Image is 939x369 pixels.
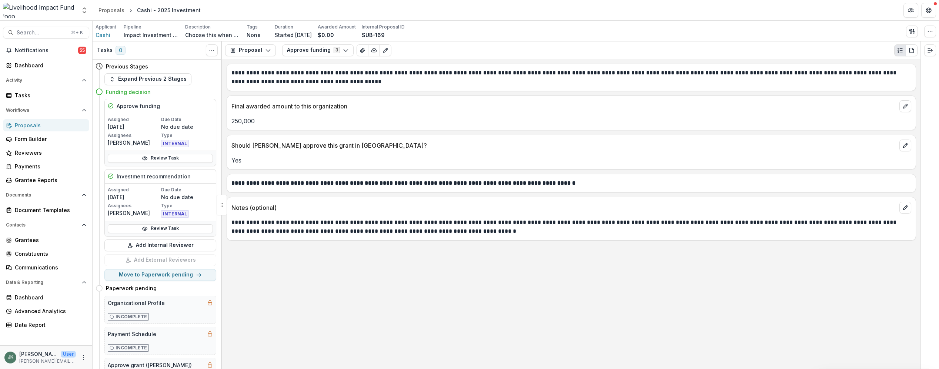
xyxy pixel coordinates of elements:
button: edit [899,140,911,151]
h5: Investment recommendation [117,172,191,180]
span: Data & Reporting [6,280,79,285]
p: Assigned [108,187,160,193]
p: Incomplete [116,313,147,320]
p: 250,000 [231,117,911,125]
p: [DATE] [108,193,160,201]
div: Grantees [15,236,83,244]
span: Cashi [96,31,110,39]
span: Activity [6,78,79,83]
button: View Attached Files [357,44,368,56]
p: SUB-169 [362,31,385,39]
p: Impact Investment & Riziki Pipeline [124,31,179,39]
button: Edit as form [380,44,391,56]
div: Proposals [98,6,124,14]
span: Documents [6,192,79,198]
button: Search... [3,27,89,38]
p: [PERSON_NAME] [19,350,58,358]
a: Payments [3,160,89,172]
nav: breadcrumb [96,5,204,16]
a: Data Report [3,319,89,331]
div: Constituents [15,250,83,258]
span: 0 [116,46,126,55]
p: Yes [231,156,911,165]
p: Type [161,202,213,209]
div: Data Report [15,321,83,329]
div: Form Builder [15,135,83,143]
p: Applicant [96,24,116,30]
p: [PERSON_NAME][EMAIL_ADDRESS][DOMAIN_NAME] [19,358,76,365]
a: Reviewers [3,147,89,159]
button: Add Internal Reviewer [104,239,216,251]
button: Proposal [225,44,276,56]
p: None [247,31,261,39]
a: Form Builder [3,133,89,145]
div: Dashboard [15,293,83,301]
div: Cashi - 2025 Investment [137,6,201,14]
p: Should [PERSON_NAME] approve this grant in [GEOGRAPHIC_DATA]? [231,141,896,150]
span: INTERNAL [161,140,189,147]
img: Livelihood Impact Fund logo [3,3,76,18]
div: Tasks [15,91,83,99]
a: Review Task [108,154,213,163]
p: [PERSON_NAME] [108,209,160,217]
div: Jana Kinsey [8,355,13,360]
span: Workflows [6,108,79,113]
h5: Approve funding [117,102,160,110]
button: Get Help [921,3,936,18]
h4: Paperwork pending [106,284,157,292]
a: Tasks [3,89,89,101]
h5: Payment Schedule [108,330,156,338]
p: User [61,351,76,358]
p: $0.00 [318,31,334,39]
p: Tags [247,24,258,30]
span: Contacts [6,222,79,228]
button: Open Activity [3,74,89,86]
h4: Funding decision [106,88,151,96]
button: Plaintext view [894,44,906,56]
span: INTERNAL [161,210,189,218]
button: edit [899,202,911,214]
button: Expand right [924,44,936,56]
p: Incomplete [116,345,147,351]
h5: Approve grant ([PERSON_NAME]) [108,361,192,369]
p: Pipeline [124,24,141,30]
a: Constituents [3,248,89,260]
p: Type [161,132,213,139]
div: ⌘ + K [70,28,84,37]
p: [PERSON_NAME] [108,139,160,147]
p: Notes (optional) [231,203,896,212]
div: Payments [15,162,83,170]
a: Grantee Reports [3,174,89,186]
button: Approve funding3 [282,44,354,56]
div: Proposals [15,121,83,129]
div: Reviewers [15,149,83,157]
p: No due date [161,123,213,131]
p: Awarded Amount [318,24,356,30]
button: Open Documents [3,189,89,201]
p: Due Date [161,116,213,123]
button: Move to Paperwork pending [104,269,216,281]
a: Grantees [3,234,89,246]
button: edit [899,100,911,112]
button: Open entity switcher [79,3,90,18]
span: 55 [78,47,86,54]
p: Final awarded amount to this organization [231,102,896,111]
p: Duration [275,24,293,30]
button: More [79,353,88,362]
button: Open Data & Reporting [3,276,89,288]
a: Dashboard [3,59,89,71]
p: Due Date [161,187,213,193]
p: Assignees [108,202,160,209]
p: Assigned [108,116,160,123]
button: Expand Previous 2 Stages [104,73,191,85]
a: Proposals [3,119,89,131]
a: Communications [3,261,89,274]
h5: Organizational Profile [108,299,165,307]
button: Open Contacts [3,219,89,231]
h3: Tasks [97,47,113,53]
a: Proposals [96,5,127,16]
a: Dashboard [3,291,89,303]
div: Grantee Reports [15,176,83,184]
button: Open Workflows [3,104,89,116]
a: Review Task [108,224,213,233]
